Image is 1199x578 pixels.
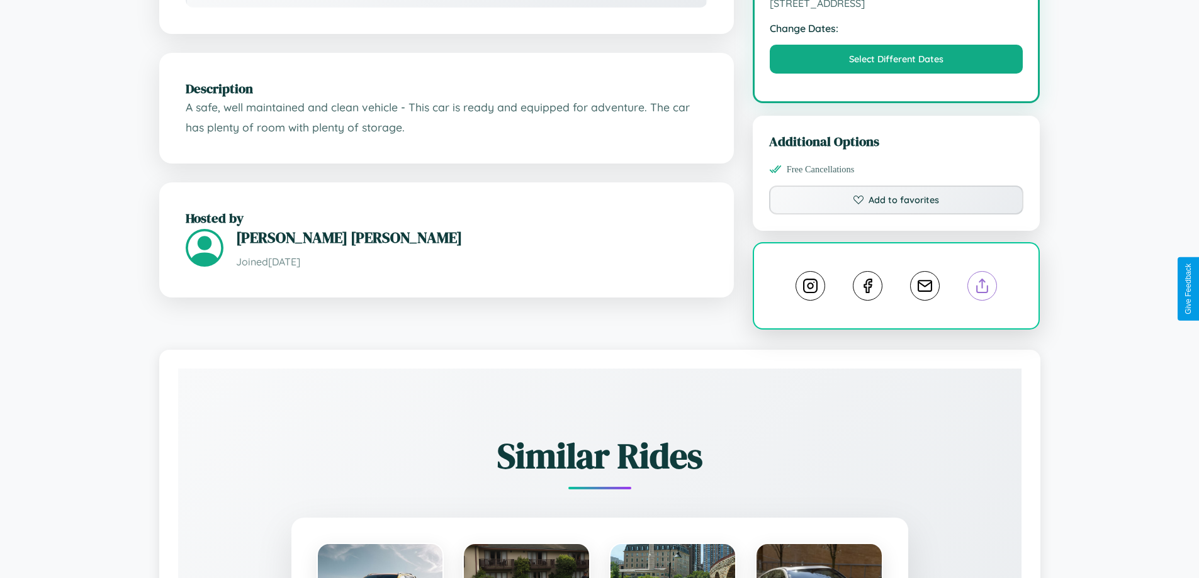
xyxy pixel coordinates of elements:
h2: Similar Rides [222,431,977,480]
span: Free Cancellations [787,164,855,175]
strong: Change Dates: [770,22,1023,35]
p: A safe, well maintained and clean vehicle - This car is ready and equipped for adventure. The car... [186,97,707,137]
p: Joined [DATE] [236,253,707,271]
h2: Hosted by [186,209,707,227]
h3: [PERSON_NAME] [PERSON_NAME] [236,227,707,248]
button: Add to favorites [769,186,1024,214]
h2: Description [186,79,707,97]
div: Give Feedback [1184,264,1193,314]
h3: Additional Options [769,132,1024,150]
button: Select Different Dates [770,45,1023,74]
